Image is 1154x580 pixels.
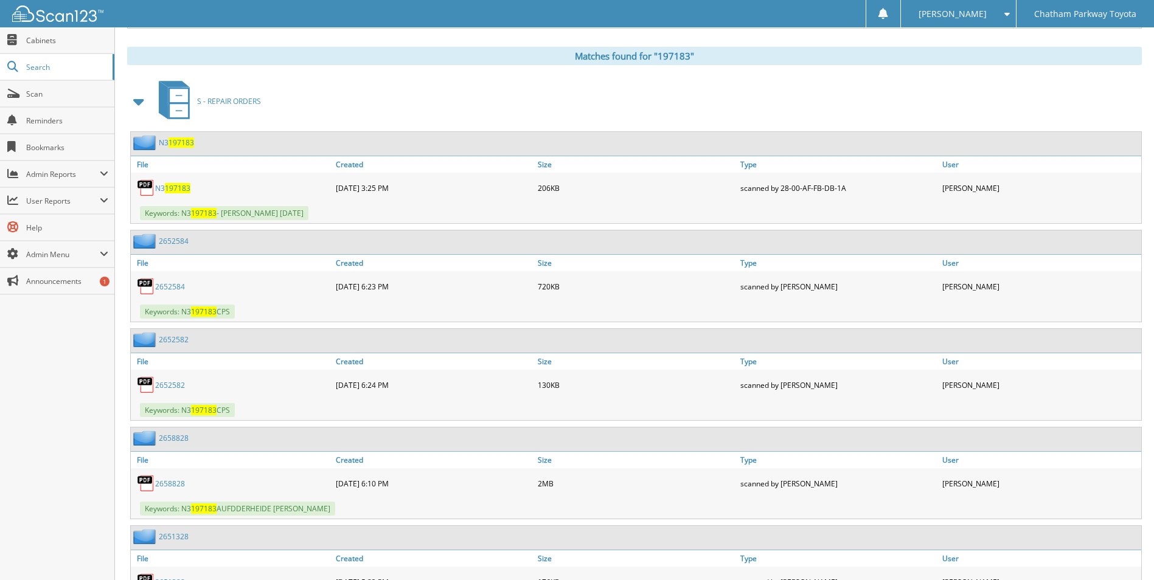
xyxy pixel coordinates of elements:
img: folder2.png [133,135,159,150]
span: Keywords: N3 AUFDDERHEIDE [PERSON_NAME] [140,502,335,516]
img: folder2.png [133,430,159,446]
div: [DATE] 6:10 PM [333,471,535,495]
span: Admin Reports [26,169,100,179]
div: scanned by [PERSON_NAME] [737,373,939,397]
div: 130KB [535,373,737,397]
span: User Reports [26,196,100,206]
span: Scan [26,89,108,99]
span: Admin Menu [26,249,100,260]
img: PDF.png [137,179,155,197]
span: Search [26,62,106,72]
span: Keywords: N3 - [PERSON_NAME] [DATE] [140,206,308,220]
span: Keywords: N3 CPS [140,305,235,319]
img: folder2.png [133,529,159,544]
a: Created [333,353,535,370]
div: 720KB [535,274,737,299]
div: 2MB [535,471,737,495]
span: Help [26,223,108,233]
div: scanned by [PERSON_NAME] [737,274,939,299]
div: [PERSON_NAME] [939,274,1141,299]
a: S - REPAIR ORDERS [151,77,261,125]
img: folder2.png [133,332,159,347]
div: scanned by 28-00-AF-FB-DB-1A [737,176,939,200]
a: Created [333,255,535,271]
span: Reminders [26,116,108,126]
div: 1 [100,277,109,286]
span: 197183 [165,183,190,193]
a: User [939,550,1141,567]
span: 197183 [169,137,194,148]
div: [DATE] 6:23 PM [333,274,535,299]
div: [DATE] 6:24 PM [333,373,535,397]
div: Matches found for "197183" [127,47,1142,65]
a: Created [333,156,535,173]
span: Announcements [26,276,108,286]
span: 197183 [191,405,217,415]
img: PDF.png [137,474,155,492]
img: PDF.png [137,376,155,394]
div: [PERSON_NAME] [939,471,1141,495]
span: S - REPAIR ORDERS [197,96,261,106]
a: Size [535,550,737,567]
a: 2651328 [159,531,189,542]
a: File [131,255,333,271]
span: 197183 [191,503,217,514]
a: File [131,353,333,370]
a: 2652582 [155,380,185,390]
a: User [939,353,1141,370]
img: PDF.png [137,277,155,295]
span: [PERSON_NAME] [919,10,987,18]
a: 2658828 [159,433,189,443]
a: N3197183 [155,183,190,193]
span: Bookmarks [26,142,108,153]
a: Created [333,452,535,468]
div: [PERSON_NAME] [939,176,1141,200]
a: File [131,550,333,567]
a: User [939,255,1141,271]
div: [PERSON_NAME] [939,373,1141,397]
span: 197183 [191,306,217,317]
a: Type [737,550,939,567]
a: 2652584 [155,281,185,292]
div: [DATE] 3:25 PM [333,176,535,200]
a: N3197183 [159,137,194,148]
span: 197183 [191,208,217,218]
a: File [131,452,333,468]
span: Cabinets [26,35,108,46]
span: Chatham Parkway Toyota [1034,10,1136,18]
a: Size [535,452,737,468]
a: File [131,156,333,173]
a: User [939,452,1141,468]
span: Keywords: N3 CPS [140,403,235,417]
a: Size [535,255,737,271]
a: Type [737,156,939,173]
a: Type [737,452,939,468]
a: Size [535,353,737,370]
a: Type [737,353,939,370]
a: User [939,156,1141,173]
img: folder2.png [133,233,159,249]
img: scan123-logo-white.svg [12,5,103,22]
a: Created [333,550,535,567]
a: Type [737,255,939,271]
a: 2652582 [159,334,189,345]
a: 2658828 [155,478,185,489]
div: 206KB [535,176,737,200]
a: 2652584 [159,236,189,246]
div: scanned by [PERSON_NAME] [737,471,939,495]
a: Size [535,156,737,173]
